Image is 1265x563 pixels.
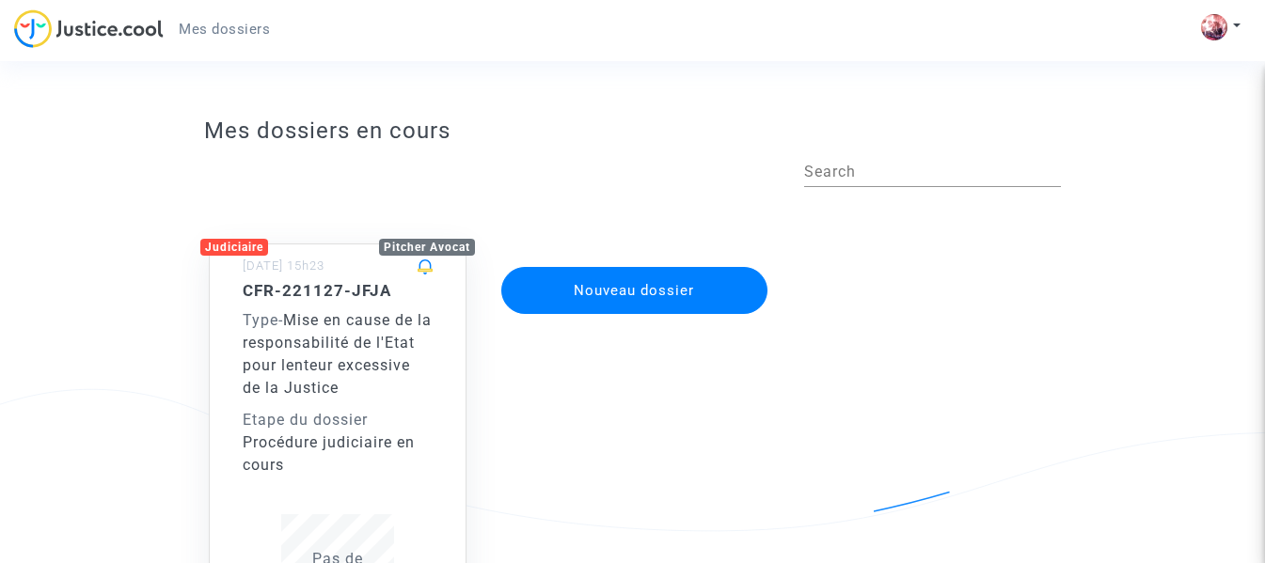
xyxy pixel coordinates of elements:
span: Mise en cause de la responsabilité de l'Etat pour lenteur excessive de la Justice [243,311,432,397]
h3: Mes dossiers en cours [204,117,1061,145]
a: Mes dossiers [164,15,285,43]
div: Pitcher Avocat [379,239,475,256]
small: [DATE] 15h23 [243,258,324,273]
h5: CFR-221127-JFJA [243,281,433,300]
span: Mes dossiers [179,21,270,38]
span: - [243,311,283,329]
div: Judiciaire [200,239,268,256]
a: Nouveau dossier [499,255,770,273]
button: Nouveau dossier [501,267,768,314]
img: jc-logo.svg [14,9,164,48]
div: Procédure judiciaire en cours [243,431,433,477]
div: Etape du dossier [243,409,433,431]
span: Type [243,311,278,329]
img: ALm5wu3frF6ZY-9ANGjt5x9hdryLpH9dg-Y0nwR0hXX4=s96-c [1201,14,1227,40]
